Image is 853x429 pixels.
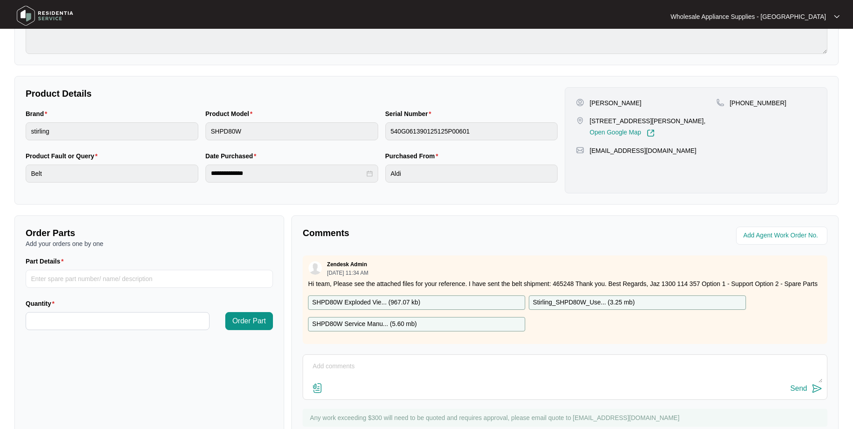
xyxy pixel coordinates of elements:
input: Brand [26,122,198,140]
span: Order Part [232,316,266,326]
label: Date Purchased [205,152,260,161]
input: Date Purchased [211,169,365,178]
img: file-attachment-doc.svg [312,383,323,393]
label: Serial Number [385,109,435,118]
label: Purchased From [385,152,442,161]
input: Part Details [26,270,273,288]
button: Order Part [225,312,273,330]
p: [PHONE_NUMBER] [730,98,786,107]
p: [PERSON_NAME] [590,98,641,107]
label: Brand [26,109,51,118]
label: Quantity [26,299,58,308]
img: map-pin [576,116,584,125]
img: user-pin [576,98,584,107]
a: Open Google Map [590,129,654,137]
img: user.svg [308,261,322,275]
label: Product Model [205,109,256,118]
p: Comments [303,227,558,239]
img: map-pin [576,146,584,154]
img: send-icon.svg [812,383,822,394]
input: Purchased From [385,165,558,183]
p: [EMAIL_ADDRESS][DOMAIN_NAME] [590,146,696,155]
p: Order Parts [26,227,273,239]
p: Wholesale Appliance Supplies - [GEOGRAPHIC_DATA] [670,12,826,21]
p: Product Details [26,87,558,100]
p: [STREET_ADDRESS][PERSON_NAME], [590,116,706,125]
img: map-pin [716,98,724,107]
p: Any work exceeding $300 will need to be quoted and requires approval, please email quote to [EMAI... [310,413,823,422]
img: dropdown arrow [834,14,840,19]
img: Link-External [647,129,655,137]
input: Serial Number [385,122,558,140]
p: Add your orders one by one [26,239,273,248]
p: SHPD80W Exploded Vie... ( 967.07 kb ) [312,298,420,308]
p: Hi team, Please see the attached files for your reference. I have sent the belt shipment: 465248 ... [308,279,822,288]
button: Send [790,383,822,395]
input: Product Fault or Query [26,165,198,183]
label: Part Details [26,257,67,266]
img: residentia service logo [13,2,76,29]
p: Zendesk Admin [327,261,367,268]
input: Quantity [26,313,209,330]
input: Add Agent Work Order No. [743,230,822,241]
p: Stirling_SHPD80W_Use... ( 3.25 mb ) [533,298,634,308]
label: Product Fault or Query [26,152,101,161]
p: SHPD80W Service Manu... ( 5.60 mb ) [312,319,417,329]
input: Product Model [205,122,378,140]
p: [DATE] 11:34 AM [327,270,368,276]
div: Send [790,384,807,393]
